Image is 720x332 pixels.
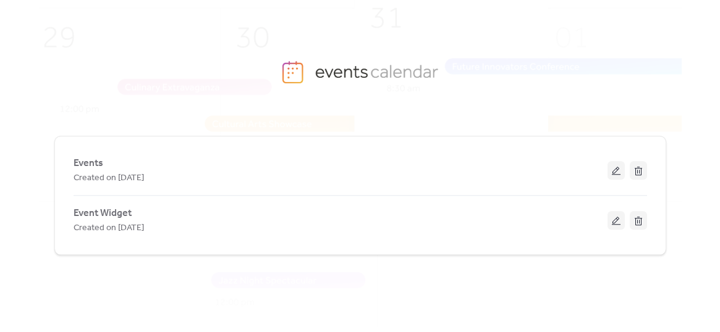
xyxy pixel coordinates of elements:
[74,171,144,186] span: Created on [DATE]
[74,160,103,167] a: Events
[74,221,144,236] span: Created on [DATE]
[74,156,103,171] span: Events
[74,210,132,217] a: Event Widget
[74,206,132,221] span: Event Widget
